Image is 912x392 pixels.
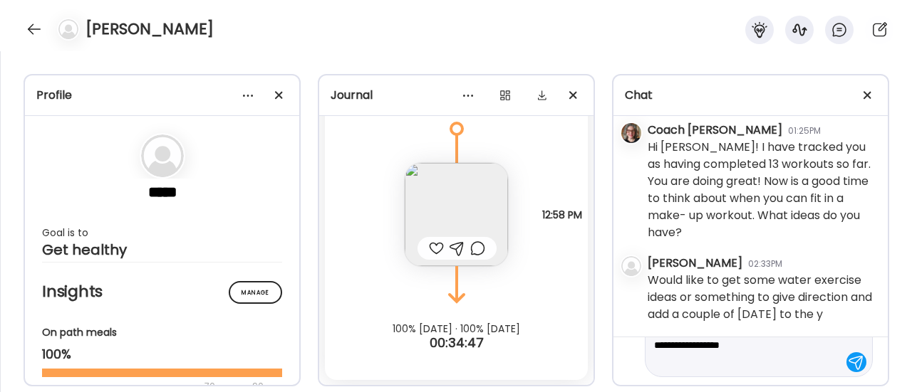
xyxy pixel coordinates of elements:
div: 01:25PM [788,125,821,137]
img: bg-avatar-default.svg [141,134,184,177]
span: 12:58 PM [542,209,582,221]
div: Chat [625,87,876,104]
div: 100% [DATE] · 100% [DATE] [319,323,594,334]
h4: [PERSON_NAME] [85,18,214,41]
div: Manage [229,281,282,304]
div: Hi [PERSON_NAME]! I have tracked you as having completed 13 workouts so far. You are doing great!... [648,139,876,241]
img: images%2Fr6YHOISCm9Sm6hwMxPSOym7c9kJ2%2FUFaF40ARfTNiKvIMbp0O%2FwuckbHCAqdFSRqSIDm5t_240 [405,163,508,266]
div: 00:34:47 [319,334,594,351]
img: bg-avatar-default.svg [621,256,641,276]
div: Profile [36,87,288,104]
div: Coach [PERSON_NAME] [648,122,782,139]
div: Journal [331,87,582,104]
div: Get healthy [42,241,282,258]
div: Goal is to [42,224,282,241]
div: 100% [42,346,282,363]
h2: Insights [42,281,282,302]
img: bg-avatar-default.svg [58,19,78,39]
img: avatars%2FS1wIaVOrFecXUiwOauE1nRadVUk1 [621,123,641,143]
div: Would like to get some water exercise ideas or something to give direction and add a couple of [D... [648,272,876,323]
div: 02:33PM [748,258,782,270]
div: [PERSON_NAME] [648,255,742,272]
div: On path meals [42,325,282,340]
